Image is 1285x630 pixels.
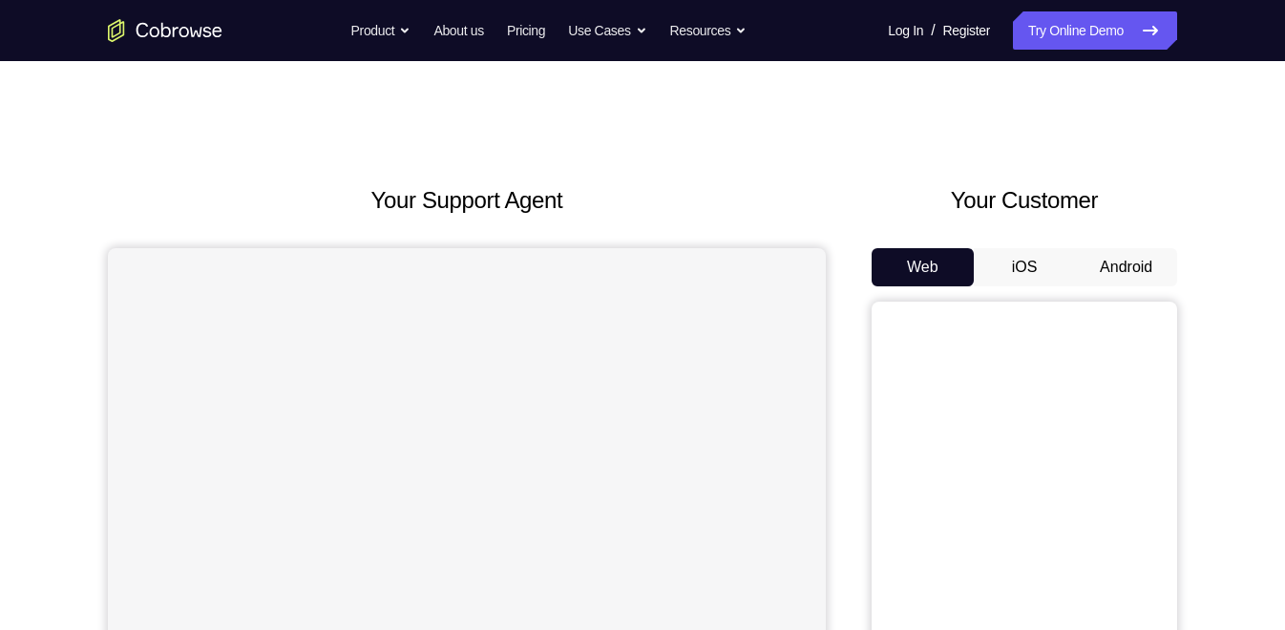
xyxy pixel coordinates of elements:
button: Resources [670,11,748,50]
a: Log In [888,11,923,50]
h2: Your Customer [872,183,1177,218]
a: Register [943,11,990,50]
a: Go to the home page [108,19,222,42]
span: / [931,19,935,42]
a: About us [433,11,483,50]
button: Product [351,11,411,50]
a: Try Online Demo [1013,11,1177,50]
button: Use Cases [568,11,646,50]
button: iOS [974,248,1076,286]
h2: Your Support Agent [108,183,826,218]
button: Web [872,248,974,286]
a: Pricing [507,11,545,50]
button: Android [1075,248,1177,286]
